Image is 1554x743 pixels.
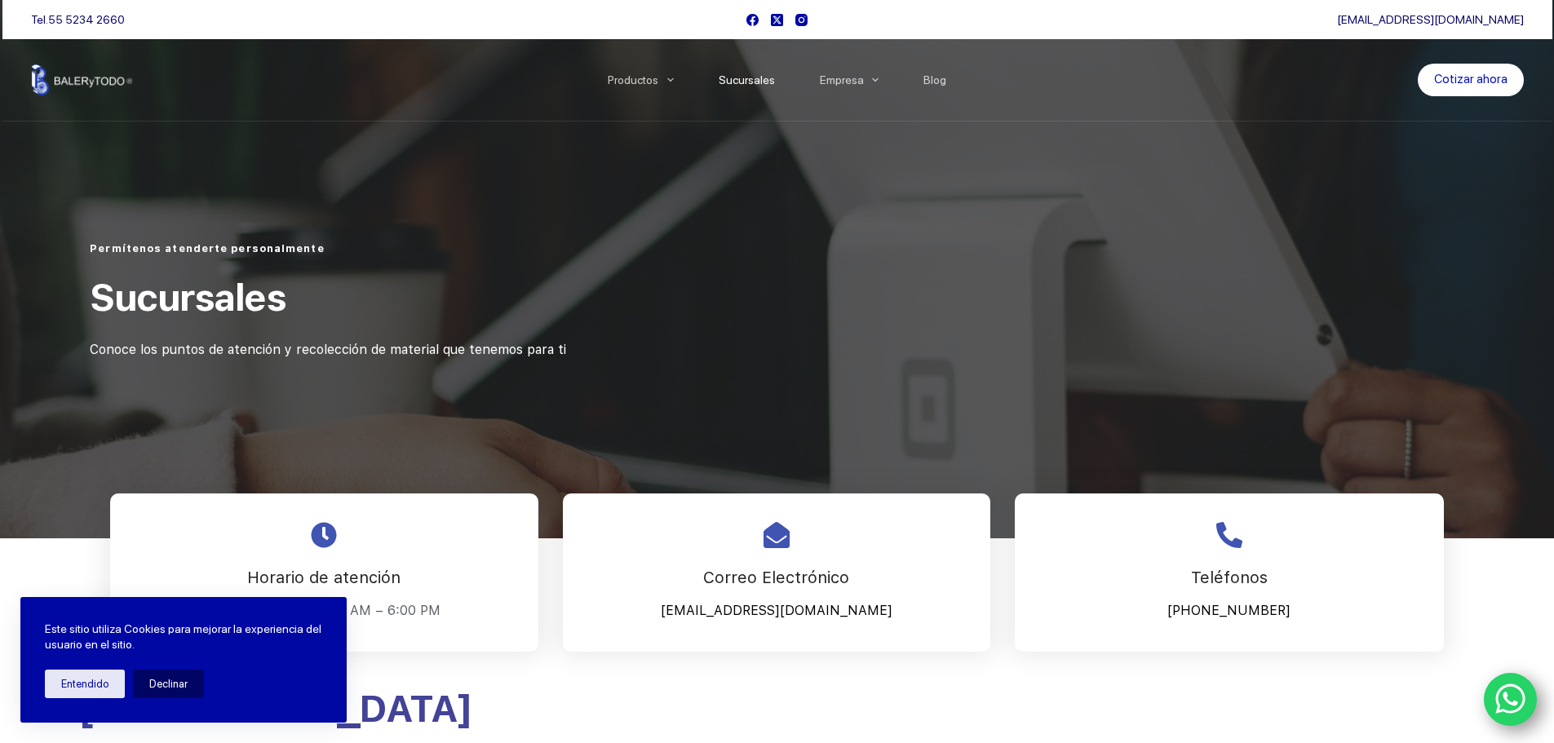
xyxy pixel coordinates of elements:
span: Conoce los puntos de atención y recolección de material que tenemos para ti [90,342,566,357]
span: Tel. [31,13,125,26]
p: [PHONE_NUMBER] [1035,599,1423,623]
button: Declinar [133,670,204,698]
img: Balerytodo [31,64,133,95]
p: Este sitio utiliza Cookies para mejorar la experiencia del usuario en el sitio. [45,621,322,653]
span: Correo Electrónico [703,568,849,587]
a: [EMAIL_ADDRESS][DOMAIN_NAME] [1337,13,1524,26]
a: Cotizar ahora [1418,64,1524,96]
span: Horario de atención [247,568,401,587]
p: [EMAIL_ADDRESS][DOMAIN_NAME] [583,599,970,623]
a: X (Twitter) [771,14,783,26]
button: Entendido [45,670,125,698]
span: Sucursales [90,275,286,320]
a: WhatsApp [1484,673,1538,727]
a: 55 5234 2660 [48,13,125,26]
nav: Menu Principal [585,39,969,121]
span: Teléfonos [1191,568,1268,587]
span: Permítenos atenderte personalmente [90,242,324,254]
a: Facebook [746,14,759,26]
a: Instagram [795,14,808,26]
